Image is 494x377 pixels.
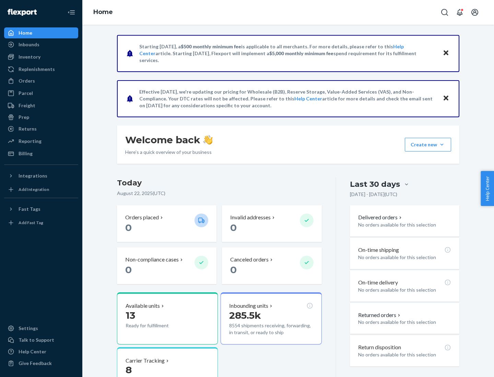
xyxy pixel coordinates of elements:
[19,114,29,121] div: Prep
[125,149,213,156] p: Here’s a quick overview of your business
[405,138,451,151] button: Create new
[93,8,113,16] a: Home
[358,319,451,326] p: No orders available for this selection
[230,214,271,221] p: Invalid addresses
[230,264,237,276] span: 0
[438,5,451,19] button: Open Search Box
[229,322,313,336] p: 8554 shipments receiving, forwarding, in transit, or ready to ship
[358,246,399,254] p: On-time shipping
[4,204,78,215] button: Fast Tags
[229,302,268,310] p: Inbounding units
[350,191,397,198] p: [DATE] - [DATE] ( UTC )
[125,264,132,276] span: 0
[350,179,400,190] div: Last 30 days
[117,205,216,242] button: Orders placed 0
[230,256,269,264] p: Canceled orders
[481,171,494,206] button: Help Center
[4,51,78,62] a: Inventory
[358,254,451,261] p: No orders available for this selection
[269,50,333,56] span: $5,000 monthly minimum fee
[442,48,450,58] button: Close
[203,135,213,145] img: hand-wave emoji
[230,222,237,233] span: 0
[4,27,78,38] a: Home
[19,90,33,97] div: Parcel
[126,309,135,321] span: 13
[19,53,40,60] div: Inventory
[126,364,132,376] span: 8
[19,360,52,367] div: Give Feedback
[19,186,49,192] div: Add Integration
[4,136,78,147] a: Reporting
[117,190,322,197] p: August 22, 2025 ( UTC )
[4,123,78,134] a: Returns
[358,311,402,319] button: Returned orders
[442,94,450,104] button: Close
[117,292,218,344] button: Available units13Ready for fulfillment
[19,150,33,157] div: Billing
[117,178,322,188] h3: Today
[468,5,482,19] button: Open account menu
[4,358,78,369] button: Give Feedback
[125,214,159,221] p: Orders placed
[4,346,78,357] a: Help Center
[294,96,322,101] a: Help Center
[19,138,42,145] div: Reporting
[19,102,35,109] div: Freight
[4,170,78,181] button: Integrations
[222,205,321,242] button: Invalid addresses 0
[19,77,35,84] div: Orders
[181,44,241,49] span: $500 monthly minimum fee
[19,220,43,226] div: Add Fast Tag
[358,287,451,293] p: No orders available for this selection
[4,75,78,86] a: Orders
[19,41,39,48] div: Inbounds
[453,5,467,19] button: Open notifications
[139,43,436,64] p: Starting [DATE], a is applicable to all merchants. For more details, please refer to this article...
[4,184,78,195] a: Add Integration
[117,247,216,284] button: Non-compliance cases 0
[126,322,189,329] p: Ready for fulfillment
[64,5,78,19] button: Close Navigation
[8,9,37,16] img: Flexport logo
[19,125,37,132] div: Returns
[19,348,46,355] div: Help Center
[126,302,160,310] p: Available units
[229,309,261,321] span: 285.5k
[139,88,436,109] p: Effective [DATE], we're updating our pricing for Wholesale (B2B), Reserve Storage, Value-Added Se...
[221,292,321,344] button: Inbounding units285.5k8554 shipments receiving, forwarding, in transit, or ready to ship
[4,335,78,345] a: Talk to Support
[358,279,398,287] p: On-time delivery
[125,256,179,264] p: Non-compliance cases
[4,88,78,99] a: Parcel
[222,247,321,284] button: Canceled orders 0
[19,206,40,212] div: Fast Tags
[125,134,213,146] h1: Welcome back
[19,325,38,332] div: Settings
[125,222,132,233] span: 0
[358,343,401,351] p: Return disposition
[4,39,78,50] a: Inbounds
[4,217,78,228] a: Add Fast Tag
[358,221,451,228] p: No orders available for this selection
[4,148,78,159] a: Billing
[88,2,118,22] ol: breadcrumbs
[4,64,78,75] a: Replenishments
[358,214,403,221] button: Delivered orders
[4,323,78,334] a: Settings
[19,29,32,36] div: Home
[4,100,78,111] a: Freight
[19,66,55,73] div: Replenishments
[19,337,54,343] div: Talk to Support
[19,172,47,179] div: Integrations
[358,351,451,358] p: No orders available for this selection
[4,112,78,123] a: Prep
[126,357,165,365] p: Carrier Tracking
